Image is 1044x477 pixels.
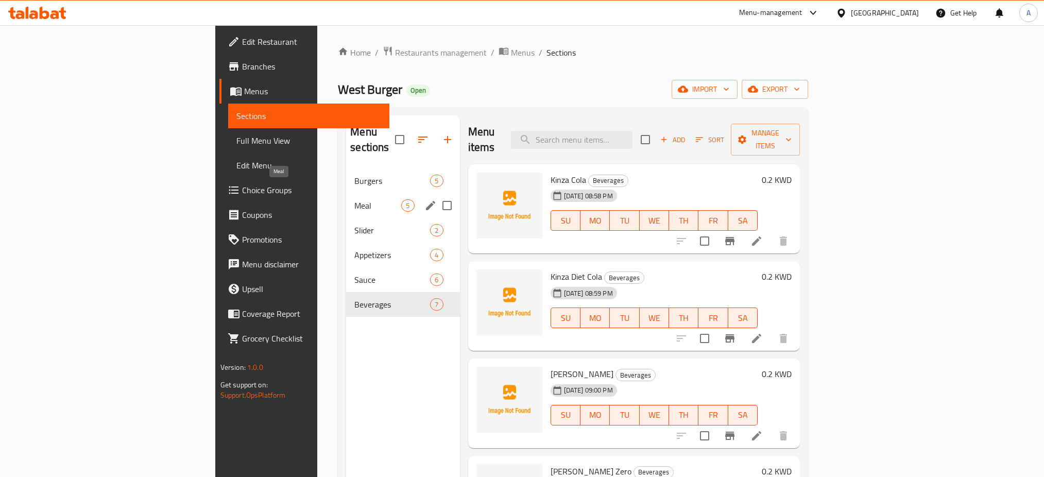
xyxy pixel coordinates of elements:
[698,308,728,328] button: FR
[242,332,382,345] span: Grocery Checklist
[354,175,430,187] div: Burgers
[236,134,382,147] span: Full Menu View
[431,176,442,186] span: 5
[694,328,715,349] span: Select to update
[644,311,665,326] span: WE
[640,210,669,231] button: WE
[644,213,665,228] span: WE
[406,84,430,97] div: Open
[555,311,576,326] span: SU
[476,269,542,335] img: Kinza Diet Cola
[560,191,617,201] span: [DATE] 08:58 PM
[703,311,724,326] span: FR
[762,173,792,187] h6: 0.2 KWD
[219,178,390,202] a: Choice Groups
[680,83,729,96] span: import
[750,430,763,442] a: Edit menu item
[219,227,390,252] a: Promotions
[551,172,586,188] span: Kinza Cola
[354,274,430,286] div: Sauce
[696,134,724,146] span: Sort
[430,274,443,286] div: items
[491,46,494,59] li: /
[219,202,390,227] a: Coupons
[242,36,382,48] span: Edit Restaurant
[669,405,698,425] button: TH
[242,209,382,221] span: Coupons
[423,198,438,213] button: edit
[732,407,754,422] span: SA
[703,213,724,228] span: FR
[219,301,390,326] a: Coverage Report
[656,132,689,148] button: Add
[242,283,382,295] span: Upsell
[338,46,808,59] nav: breadcrumb
[604,271,644,284] div: Beverages
[610,210,639,231] button: TU
[435,127,460,152] button: Add section
[694,230,715,252] span: Select to update
[614,407,635,422] span: TU
[346,243,459,267] div: Appetizers4
[673,213,694,228] span: TH
[762,269,792,284] h6: 0.2 KWD
[551,269,602,284] span: Kinza Diet Cola
[546,46,576,59] span: Sections
[228,128,390,153] a: Full Menu View
[431,226,442,235] span: 2
[616,369,655,381] span: Beverages
[728,308,758,328] button: SA
[354,249,430,261] span: Appetizers
[468,124,499,155] h2: Menu items
[539,46,542,59] li: /
[555,213,576,228] span: SU
[580,405,610,425] button: MO
[750,83,800,96] span: export
[585,311,606,326] span: MO
[669,210,698,231] button: TH
[588,175,628,187] div: Beverages
[585,213,606,228] span: MO
[742,80,808,99] button: export
[410,127,435,152] span: Sort sections
[236,159,382,172] span: Edit Menu
[346,164,459,321] nav: Menu sections
[346,218,459,243] div: Slider2
[698,405,728,425] button: FR
[220,378,268,391] span: Get support on:
[614,311,635,326] span: TU
[242,308,382,320] span: Coverage Report
[717,326,742,351] button: Branch-specific-item
[615,369,656,381] div: Beverages
[750,332,763,345] a: Edit menu item
[219,29,390,54] a: Edit Restaurant
[430,175,443,187] div: items
[644,407,665,422] span: WE
[511,131,632,149] input: search
[771,326,796,351] button: delete
[354,298,430,311] span: Beverages
[610,405,639,425] button: TU
[354,224,430,236] div: Slider
[242,184,382,196] span: Choice Groups
[669,308,698,328] button: TH
[672,80,738,99] button: import
[476,173,542,238] img: Kinza Cola
[703,407,724,422] span: FR
[694,425,715,447] span: Select to update
[401,199,414,212] div: items
[732,311,754,326] span: SA
[219,54,390,79] a: Branches
[228,153,390,178] a: Edit Menu
[430,298,443,311] div: items
[431,275,442,285] span: 6
[402,201,414,211] span: 5
[346,292,459,317] div: Beverages7
[731,124,800,156] button: Manage items
[551,366,613,382] span: [PERSON_NAME]
[220,388,286,402] a: Support.OpsPlatform
[389,129,410,150] span: Select all sections
[560,385,617,395] span: [DATE] 09:00 PM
